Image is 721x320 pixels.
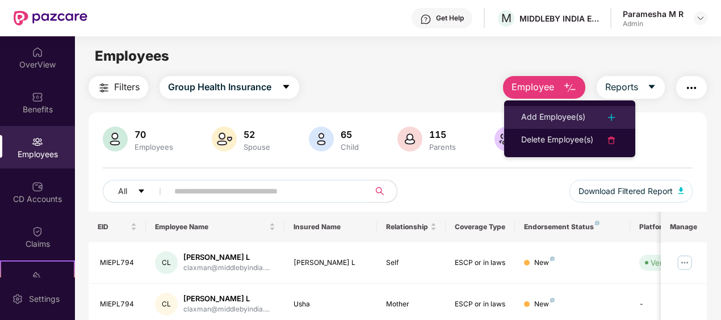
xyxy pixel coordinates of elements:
div: 70 [132,129,175,140]
img: svg+xml;base64,PHN2ZyB4bWxucz0iaHR0cDovL3d3dy53My5vcmcvMjAwMC9zdmciIHdpZHRoPSI4IiBoZWlnaHQ9IjgiIH... [550,298,555,302]
div: Usha [294,299,368,310]
button: Filters [89,76,148,99]
img: svg+xml;base64,PHN2ZyB4bWxucz0iaHR0cDovL3d3dy53My5vcmcvMjAwMC9zdmciIHhtbG5zOnhsaW5rPSJodHRwOi8vd3... [563,81,577,95]
div: ESCP or in laws [455,299,506,310]
div: 65 [338,129,361,140]
div: [PERSON_NAME] L [294,258,368,268]
div: MIDDLEBY INDIA ENGINEERING PRIVATE LIMITED [519,13,599,24]
th: EID [89,212,146,242]
img: svg+xml;base64,PHN2ZyB4bWxucz0iaHR0cDovL3d3dy53My5vcmcvMjAwMC9zdmciIHdpZHRoPSIyMSIgaGVpZ2h0PSIyMC... [32,271,43,282]
div: New [534,258,555,268]
div: 115 [427,129,458,140]
button: Employee [503,76,585,99]
img: svg+xml;base64,PHN2ZyB4bWxucz0iaHR0cDovL3d3dy53My5vcmcvMjAwMC9zdmciIHhtbG5zOnhsaW5rPSJodHRwOi8vd3... [397,127,422,151]
span: All [118,185,127,197]
img: svg+xml;base64,PHN2ZyB4bWxucz0iaHR0cDovL3d3dy53My5vcmcvMjAwMC9zdmciIHdpZHRoPSI4IiBoZWlnaHQ9IjgiIH... [550,256,555,261]
img: manageButton [676,254,694,272]
img: svg+xml;base64,PHN2ZyB4bWxucz0iaHR0cDovL3d3dy53My5vcmcvMjAwMC9zdmciIHdpZHRoPSIyNCIgaGVpZ2h0PSIyNC... [97,81,111,95]
button: Reportscaret-down [597,76,665,99]
img: svg+xml;base64,PHN2ZyB4bWxucz0iaHR0cDovL3d3dy53My5vcmcvMjAwMC9zdmciIHhtbG5zOnhsaW5rPSJodHRwOi8vd3... [309,127,334,151]
div: Mother [386,299,437,310]
th: Coverage Type [446,212,515,242]
div: [PERSON_NAME] L [183,252,270,263]
div: Endorsement Status [524,222,621,231]
div: Delete Employee(s) [521,133,593,147]
span: Employee Name [155,222,267,231]
div: Settings [26,293,63,305]
img: svg+xml;base64,PHN2ZyB4bWxucz0iaHR0cDovL3d3dy53My5vcmcvMjAwMC9zdmciIHdpZHRoPSIyNCIgaGVpZ2h0PSIyNC... [605,133,618,147]
div: CL [155,293,178,315]
th: Manage [661,212,707,242]
div: claxman@middlebyindia.... [183,263,270,273]
button: search [369,180,397,203]
img: svg+xml;base64,PHN2ZyB4bWxucz0iaHR0cDovL3d3dy53My5vcmcvMjAwMC9zdmciIHdpZHRoPSIyNCIgaGVpZ2h0PSIyNC... [605,111,618,124]
img: svg+xml;base64,PHN2ZyB4bWxucz0iaHR0cDovL3d3dy53My5vcmcvMjAwMC9zdmciIHdpZHRoPSI4IiBoZWlnaHQ9IjgiIH... [595,221,600,225]
img: svg+xml;base64,PHN2ZyBpZD0iRW1wbG95ZWVzIiB4bWxucz0iaHR0cDovL3d3dy53My5vcmcvMjAwMC9zdmciIHdpZHRoPS... [32,136,43,148]
img: New Pazcare Logo [14,11,87,26]
span: Filters [114,80,140,94]
img: svg+xml;base64,PHN2ZyB4bWxucz0iaHR0cDovL3d3dy53My5vcmcvMjAwMC9zdmciIHhtbG5zOnhsaW5rPSJodHRwOi8vd3... [103,127,128,151]
div: Self [386,258,437,268]
div: ESCP or in laws [455,258,506,268]
span: Relationship [386,222,429,231]
div: MIEPL794 [100,258,137,268]
div: claxman@middlebyindia.... [183,304,270,315]
div: 52 [241,129,273,140]
img: svg+xml;base64,PHN2ZyB4bWxucz0iaHR0cDovL3d3dy53My5vcmcvMjAwMC9zdmciIHhtbG5zOnhsaW5rPSJodHRwOi8vd3... [212,127,237,151]
div: Admin [623,19,684,28]
div: Get Help [436,14,464,23]
button: Allcaret-down [103,180,172,203]
div: MIEPL794 [100,299,137,310]
div: CL [155,251,178,274]
span: M [501,11,512,25]
div: Verified [651,257,678,268]
th: Relationship [377,212,446,242]
span: caret-down [647,82,656,92]
img: svg+xml;base64,PHN2ZyBpZD0iSGVscC0zMngzMiIgeG1sbnM9Imh0dHA6Ly93d3cudzMub3JnLzIwMDAvc3ZnIiB3aWR0aD... [420,14,431,25]
span: caret-down [282,82,291,92]
img: svg+xml;base64,PHN2ZyBpZD0iQ0RfQWNjb3VudHMiIGRhdGEtbmFtZT0iQ0QgQWNjb3VudHMiIHhtbG5zPSJodHRwOi8vd3... [32,181,43,192]
th: Employee Name [146,212,284,242]
img: svg+xml;base64,PHN2ZyB4bWxucz0iaHR0cDovL3d3dy53My5vcmcvMjAwMC9zdmciIHhtbG5zOnhsaW5rPSJodHRwOi8vd3... [678,187,684,194]
img: svg+xml;base64,PHN2ZyBpZD0iQmVuZWZpdHMiIHhtbG5zPSJodHRwOi8vd3d3LnczLm9yZy8yMDAwL3N2ZyIgd2lkdGg9Ij... [32,91,43,103]
img: svg+xml;base64,PHN2ZyB4bWxucz0iaHR0cDovL3d3dy53My5vcmcvMjAwMC9zdmciIHhtbG5zOnhsaW5rPSJodHRwOi8vd3... [494,127,519,151]
span: search [369,187,391,196]
img: svg+xml;base64,PHN2ZyBpZD0iRHJvcGRvd24tMzJ4MzIiIHhtbG5zPSJodHRwOi8vd3d3LnczLm9yZy8yMDAwL3N2ZyIgd2... [696,14,705,23]
img: svg+xml;base64,PHN2ZyBpZD0iSG9tZSIgeG1sbnM9Imh0dHA6Ly93d3cudzMub3JnLzIwMDAvc3ZnIiB3aWR0aD0iMjAiIG... [32,47,43,58]
span: EID [98,222,129,231]
span: Reports [605,80,638,94]
div: [PERSON_NAME] L [183,293,270,304]
button: Download Filtered Report [569,180,693,203]
img: svg+xml;base64,PHN2ZyB4bWxucz0iaHR0cDovL3d3dy53My5vcmcvMjAwMC9zdmciIHdpZHRoPSIyNCIgaGVpZ2h0PSIyNC... [685,81,698,95]
div: Spouse [241,142,273,151]
img: svg+xml;base64,PHN2ZyBpZD0iU2V0dGluZy0yMHgyMCIgeG1sbnM9Imh0dHA6Ly93d3cudzMub3JnLzIwMDAvc3ZnIiB3aW... [12,293,23,305]
img: svg+xml;base64,PHN2ZyBpZD0iQ2xhaW0iIHhtbG5zPSJodHRwOi8vd3d3LnczLm9yZy8yMDAwL3N2ZyIgd2lkdGg9IjIwIi... [32,226,43,237]
div: Platform Status [639,222,702,231]
div: Parents [427,142,458,151]
div: Child [338,142,361,151]
div: Employees [132,142,175,151]
span: Group Health Insurance [168,80,271,94]
span: Employees [95,48,169,64]
span: Download Filtered Report [579,185,673,197]
button: Group Health Insurancecaret-down [160,76,299,99]
span: Employee [512,80,554,94]
div: Add Employee(s) [521,111,585,124]
div: New [534,299,555,310]
th: Insured Name [284,212,377,242]
span: caret-down [137,187,145,196]
div: Paramesha M R [623,9,684,19]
